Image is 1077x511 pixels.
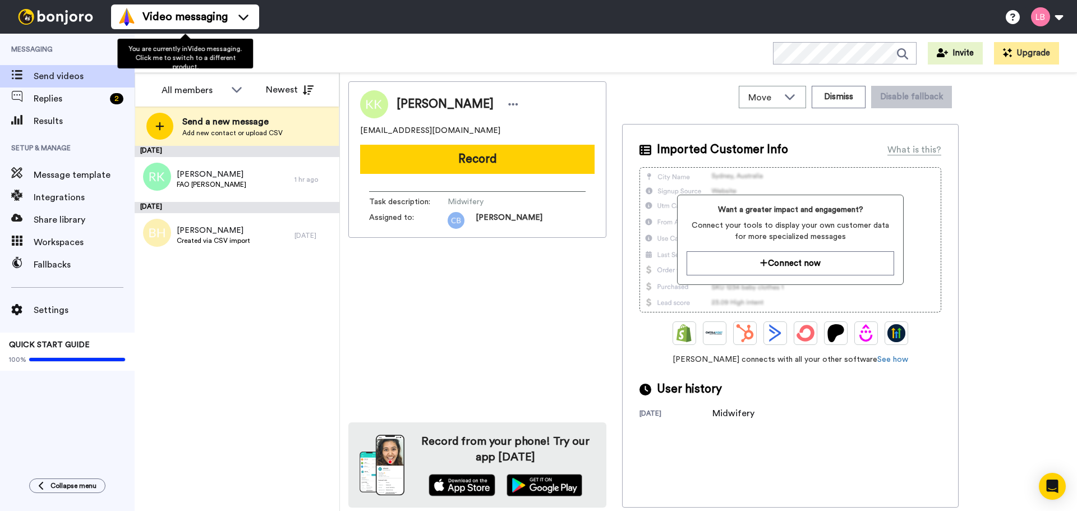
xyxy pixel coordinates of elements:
[34,92,105,105] span: Replies
[887,324,905,342] img: GoHighLevel
[34,70,135,83] span: Send videos
[135,202,339,213] div: [DATE]
[143,219,171,247] img: bh.png
[887,143,941,156] div: What is this?
[476,212,542,229] span: [PERSON_NAME]
[29,478,105,493] button: Collapse menu
[182,115,283,128] span: Send a new message
[360,125,500,136] span: [EMAIL_ADDRESS][DOMAIN_NAME]
[34,191,135,204] span: Integrations
[812,86,866,108] button: Dismiss
[507,474,582,496] img: playstore
[135,146,339,157] div: [DATE]
[748,91,779,104] span: Move
[360,435,404,495] img: download
[13,9,98,25] img: bj-logo-header-white.svg
[736,324,754,342] img: Hubspot
[766,324,784,342] img: ActiveCampaign
[162,84,225,97] div: All members
[877,356,908,363] a: See how
[360,145,595,174] button: Record
[994,42,1059,65] button: Upgrade
[639,409,712,420] div: [DATE]
[687,220,894,242] span: Connect your tools to display your own customer data for more specialized messages
[360,90,388,118] img: Image of Klaudia Konieczna
[34,168,135,182] span: Message template
[143,163,171,191] img: rk.png
[639,354,941,365] span: [PERSON_NAME] connects with all your other software
[9,355,26,364] span: 100%
[827,324,845,342] img: Patreon
[182,128,283,137] span: Add new contact or upload CSV
[118,8,136,26] img: vm-color.svg
[397,96,494,113] span: [PERSON_NAME]
[369,196,448,208] span: Task description :
[34,236,135,249] span: Workspaces
[34,213,135,227] span: Share library
[177,169,246,180] span: [PERSON_NAME]
[110,93,123,104] div: 2
[128,45,242,70] span: You are currently in Video messaging . Click me to switch to a different product.
[712,407,768,420] div: Midwifery
[177,225,250,236] span: [PERSON_NAME]
[177,236,250,245] span: Created via CSV import
[429,474,495,496] img: appstore
[9,341,90,349] span: QUICK START GUIDE
[34,303,135,317] span: Settings
[448,212,464,229] img: cb.png
[294,175,334,184] div: 1 hr ago
[369,212,448,229] span: Assigned to:
[687,204,894,215] span: Want a greater impact and engagement?
[928,42,983,65] button: Invite
[34,258,135,271] span: Fallbacks
[416,434,595,465] h4: Record from your phone! Try our app [DATE]
[675,324,693,342] img: Shopify
[657,381,722,398] span: User history
[50,481,96,490] span: Collapse menu
[1039,473,1066,500] div: Open Intercom Messenger
[294,231,334,240] div: [DATE]
[657,141,788,158] span: Imported Customer Info
[797,324,814,342] img: ConvertKit
[142,9,228,25] span: Video messaging
[448,196,554,208] span: Midwifery
[34,114,135,128] span: Results
[257,79,322,101] button: Newest
[687,251,894,275] button: Connect now
[857,324,875,342] img: Drip
[177,180,246,189] span: FAO [PERSON_NAME]
[871,86,952,108] button: Disable fallback
[706,324,724,342] img: Ontraport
